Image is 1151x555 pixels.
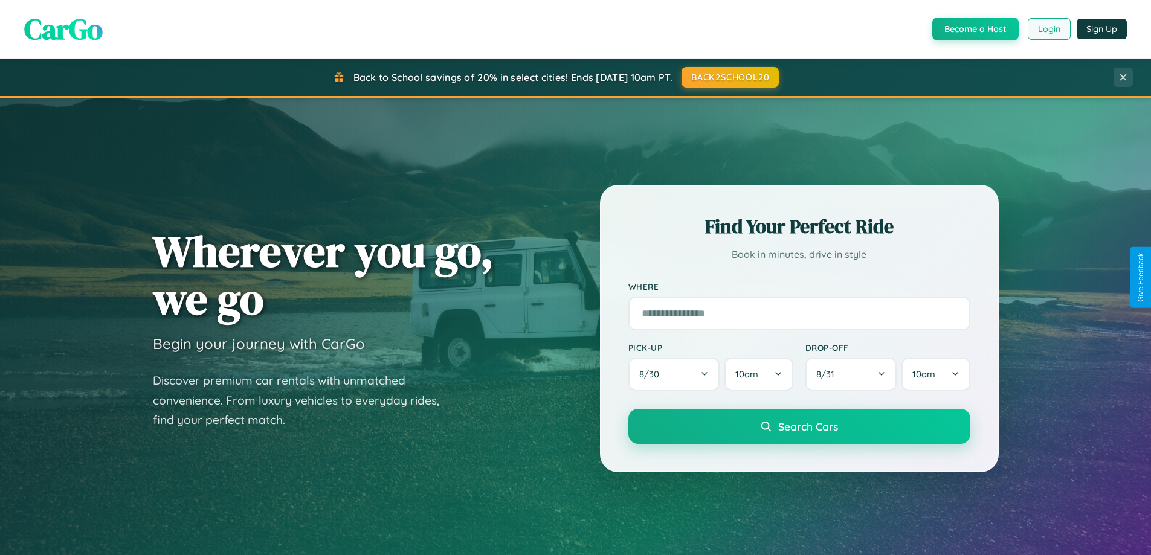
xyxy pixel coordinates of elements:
button: Search Cars [628,409,970,444]
button: 10am [901,358,970,391]
h1: Wherever you go, we go [153,227,494,322]
label: Pick-up [628,342,793,353]
span: 10am [912,368,935,380]
p: Discover premium car rentals with unmatched convenience. From luxury vehicles to everyday rides, ... [153,371,455,430]
span: CarGo [24,9,103,49]
span: 10am [735,368,758,380]
span: Back to School savings of 20% in select cities! Ends [DATE] 10am PT. [353,71,672,83]
span: Search Cars [778,420,838,433]
label: Where [628,281,970,292]
button: 8/30 [628,358,720,391]
button: Login [1028,18,1071,40]
button: 10am [724,358,793,391]
span: 8 / 30 [639,368,665,380]
h3: Begin your journey with CarGo [153,335,365,353]
h2: Find Your Perfect Ride [628,213,970,240]
button: BACK2SCHOOL20 [682,67,779,88]
span: 8 / 31 [816,368,840,380]
div: Give Feedback [1136,253,1145,302]
label: Drop-off [805,342,970,353]
p: Book in minutes, drive in style [628,246,970,263]
button: 8/31 [805,358,897,391]
button: Become a Host [932,18,1019,40]
button: Sign Up [1077,19,1127,39]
